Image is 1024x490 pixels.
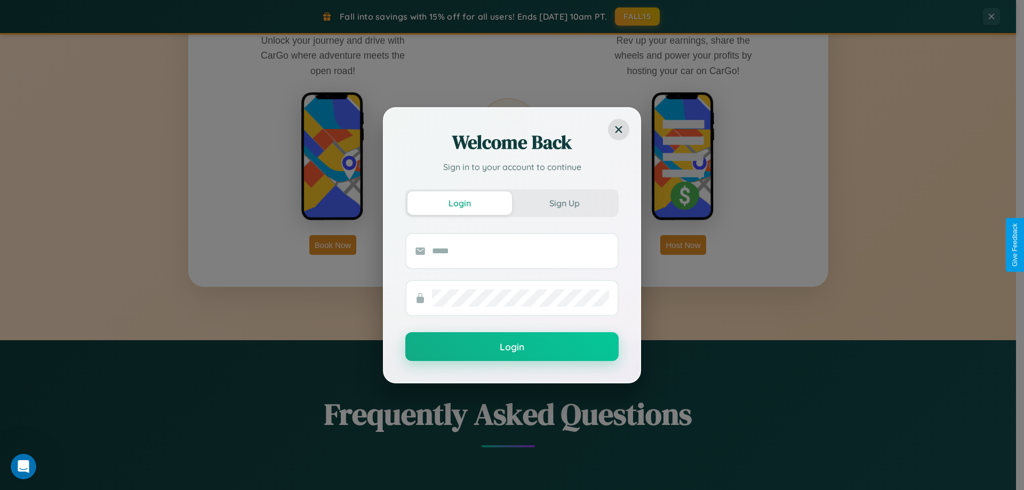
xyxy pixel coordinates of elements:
h2: Welcome Back [405,130,619,155]
div: Give Feedback [1011,223,1019,267]
iframe: Intercom live chat [11,454,36,479]
button: Sign Up [512,191,617,215]
button: Login [405,332,619,361]
button: Login [407,191,512,215]
p: Sign in to your account to continue [405,160,619,173]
